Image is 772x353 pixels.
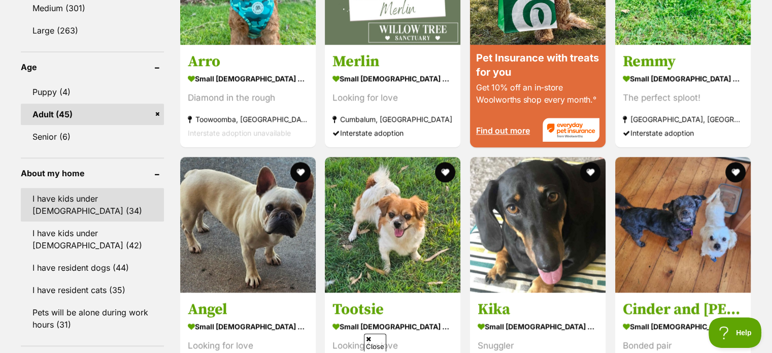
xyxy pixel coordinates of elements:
[709,317,762,348] iframe: Help Scout Beacon - Open
[21,222,164,256] a: I have kids under [DEMOGRAPHIC_DATA] (42)
[580,162,600,182] button: favourite
[615,157,751,293] img: Cinder and AJ - Maltese x Shih Tzu Dog
[478,339,598,352] div: Snuggler
[332,319,453,334] strong: small [DEMOGRAPHIC_DATA] Dog
[332,112,453,126] strong: Cumbalum, [GEOGRAPHIC_DATA]
[435,162,455,182] button: favourite
[21,104,164,125] a: Adult (45)
[623,300,743,319] h3: Cinder and [PERSON_NAME]
[332,91,453,105] div: Looking for love
[188,52,308,71] h3: Arro
[188,91,308,105] div: Diamond in the rough
[21,62,164,72] header: Age
[623,52,743,71] h3: Remmy
[180,157,316,293] img: Angel - French Bulldog
[325,44,460,147] a: Merlin small [DEMOGRAPHIC_DATA] Dog Looking for love Cumbalum, [GEOGRAPHIC_DATA] Interstate adoption
[180,44,316,147] a: Arro small [DEMOGRAPHIC_DATA] Dog Diamond in the rough Toowoomba, [GEOGRAPHIC_DATA] Interstate ad...
[290,162,310,182] button: favourite
[21,188,164,221] a: I have kids under [DEMOGRAPHIC_DATA] (34)
[470,157,606,293] img: Kika - Dachshund Dog
[364,334,386,351] span: Close
[725,162,746,182] button: favourite
[188,300,308,319] h3: Angel
[188,71,308,86] strong: small [DEMOGRAPHIC_DATA] Dog
[478,300,598,319] h3: Kika
[332,71,453,86] strong: small [DEMOGRAPHIC_DATA] Dog
[21,169,164,178] header: About my home
[325,157,460,293] img: Tootsie - Tibetan Terrier Dog
[188,339,308,352] div: Looking for love
[478,319,598,334] strong: small [DEMOGRAPHIC_DATA] Dog
[332,339,453,352] div: Looking for love
[332,300,453,319] h3: Tootsie
[615,44,751,147] a: Remmy small [DEMOGRAPHIC_DATA] Dog The perfect sploot! [GEOGRAPHIC_DATA], [GEOGRAPHIC_DATA] Inter...
[188,112,308,126] strong: Toowoomba, [GEOGRAPHIC_DATA]
[188,129,291,137] span: Interstate adoption unavailable
[21,302,164,335] a: Pets will be alone during work hours (31)
[188,319,308,334] strong: small [DEMOGRAPHIC_DATA] Dog
[623,112,743,126] strong: [GEOGRAPHIC_DATA], [GEOGRAPHIC_DATA]
[623,71,743,86] strong: small [DEMOGRAPHIC_DATA] Dog
[623,339,743,352] div: Bonded pair
[21,81,164,103] a: Puppy (4)
[623,319,743,334] strong: small [DEMOGRAPHIC_DATA] Dog
[21,257,164,278] a: I have resident dogs (44)
[623,126,743,140] div: Interstate adoption
[623,91,743,105] div: The perfect sploot!
[332,52,453,71] h3: Merlin
[21,279,164,301] a: I have resident cats (35)
[21,126,164,147] a: Senior (6)
[21,20,164,41] a: Large (263)
[332,126,453,140] div: Interstate adoption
